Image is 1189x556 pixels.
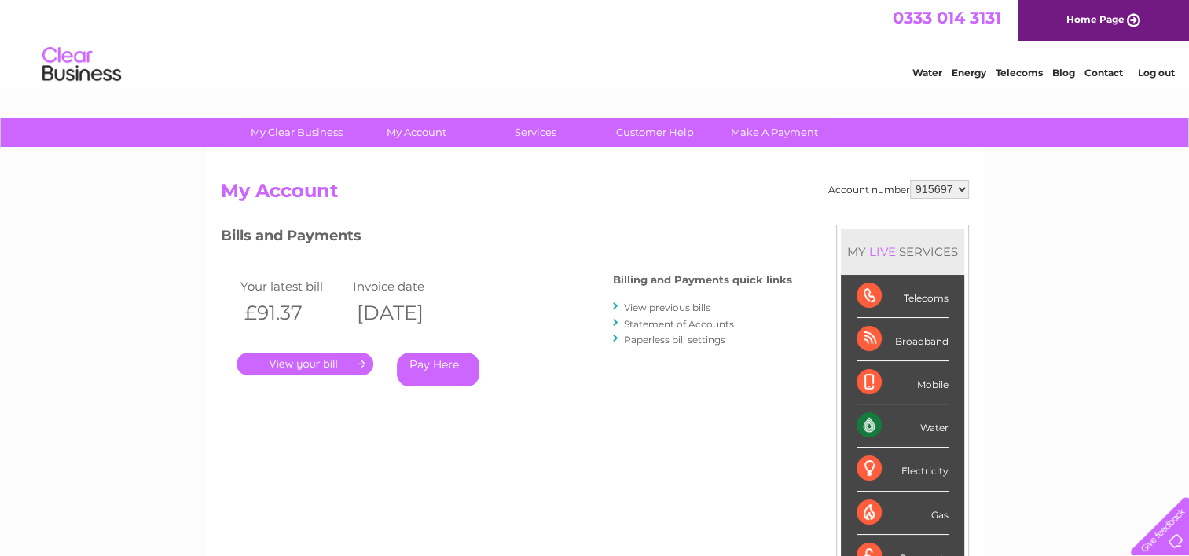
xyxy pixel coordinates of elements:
[1052,67,1075,79] a: Blog
[397,353,479,386] a: Pay Here
[841,229,964,274] div: MY SERVICES
[912,67,942,79] a: Water
[237,276,350,297] td: Your latest bill
[952,67,986,79] a: Energy
[1084,67,1123,79] a: Contact
[349,297,462,329] th: [DATE]
[893,8,1001,27] a: 0333 014 3131
[857,404,949,448] div: Water
[624,334,725,346] a: Paperless bill settings
[866,244,899,259] div: LIVE
[1137,67,1174,79] a: Log out
[237,297,350,329] th: £91.37
[857,492,949,535] div: Gas
[221,180,969,210] h2: My Account
[471,118,600,147] a: Services
[351,118,481,147] a: My Account
[857,448,949,491] div: Electricity
[624,302,710,313] a: View previous bills
[237,353,373,375] a: .
[710,118,839,147] a: Make A Payment
[232,118,361,147] a: My Clear Business
[349,276,462,297] td: Invoice date
[996,67,1043,79] a: Telecoms
[828,180,969,199] div: Account number
[857,361,949,404] div: Mobile
[857,318,949,361] div: Broadband
[590,118,720,147] a: Customer Help
[613,274,792,286] h4: Billing and Payments quick links
[224,9,967,76] div: Clear Business is a trading name of Verastar Limited (registered in [GEOGRAPHIC_DATA] No. 3667643...
[42,41,122,89] img: logo.png
[624,318,734,330] a: Statement of Accounts
[857,275,949,318] div: Telecoms
[221,225,792,252] h3: Bills and Payments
